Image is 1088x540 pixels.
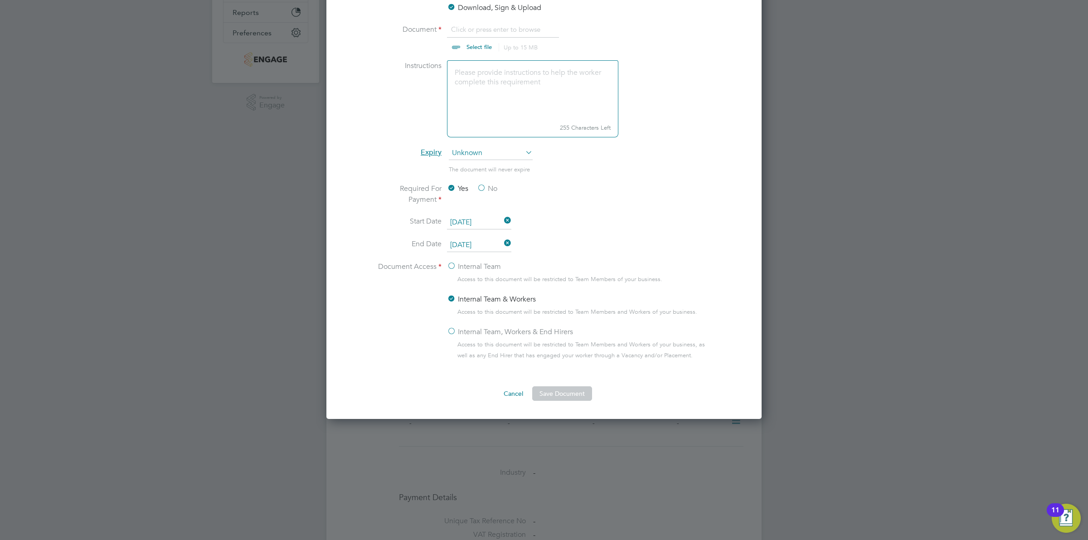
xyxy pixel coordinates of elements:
button: Cancel [496,386,530,401]
label: Download, Sign & Upload [447,2,541,13]
label: Internal Team, Workers & End Hirers [447,326,573,337]
div: 11 [1051,510,1059,522]
label: Document [374,24,442,49]
span: Access to this document will be restricted to Team Members and Workers of your business. [457,306,697,317]
span: Unknown [449,146,533,160]
label: Document Access [374,261,442,368]
small: 255 Characters Left [447,119,618,137]
label: No [477,183,497,194]
span: Expiry [421,148,442,157]
span: Access to this document will be restricted to Team Members of your business. [457,274,662,285]
span: Access to this document will be restricted to Team Members and Workers of your business, as well ... [457,339,714,361]
label: Instructions [374,60,442,136]
label: Required For Payment [374,183,442,205]
label: Internal Team [447,261,501,272]
label: Internal Team & Workers [447,294,536,305]
button: Save Document [532,386,592,401]
label: Yes [447,183,468,194]
input: Select one [447,216,511,229]
span: The document will never expire [449,165,530,173]
input: Select one [447,238,511,252]
label: Start Date [374,216,442,228]
button: Open Resource Center, 11 new notifications [1052,504,1081,533]
label: End Date [374,238,442,250]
